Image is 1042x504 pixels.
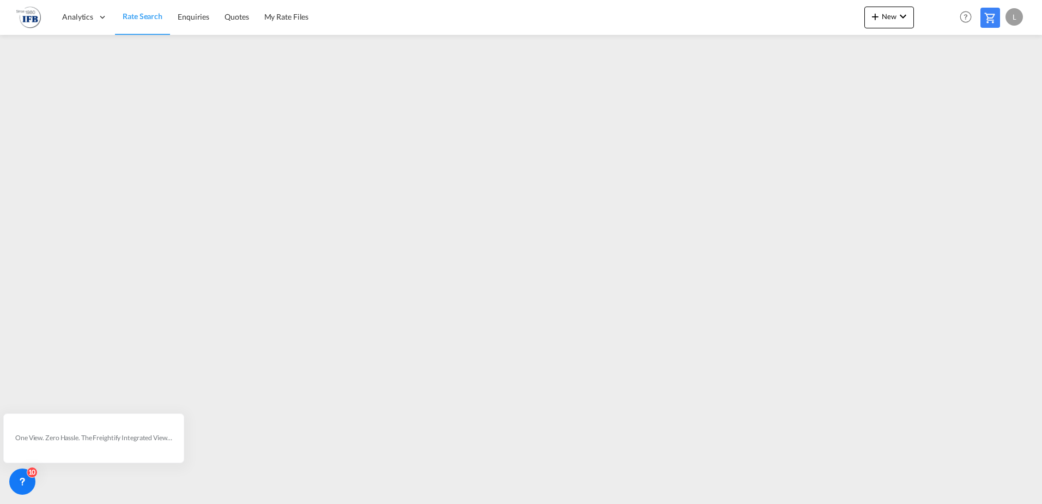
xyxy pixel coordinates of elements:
button: icon-plus 400-fgNewicon-chevron-down [864,7,914,28]
span: Help [956,8,975,26]
span: My Rate Files [264,12,309,21]
md-icon: icon-chevron-down [896,10,910,23]
span: New [869,12,910,21]
span: Rate Search [123,11,162,21]
span: Quotes [225,12,249,21]
md-icon: icon-plus 400-fg [869,10,882,23]
img: de31bbe0256b11eebba44b54815f083d.png [16,5,41,29]
span: Analytics [62,11,93,22]
div: Help [956,8,980,27]
div: L [1005,8,1023,26]
span: Enquiries [178,12,209,21]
